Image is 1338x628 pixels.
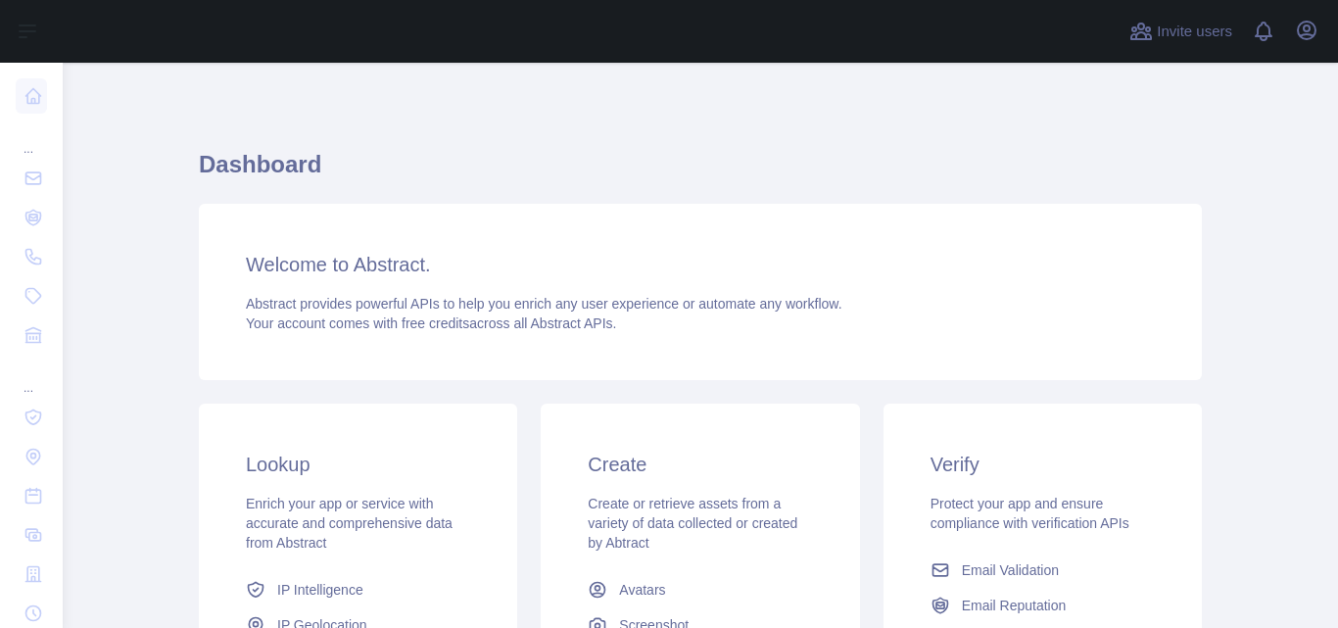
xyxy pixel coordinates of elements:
[246,296,842,312] span: Abstract provides powerful APIs to help you enrich any user experience or automate any workflow.
[246,315,616,331] span: Your account comes with across all Abstract APIs.
[402,315,469,331] span: free credits
[923,553,1163,588] a: Email Validation
[1157,21,1232,43] span: Invite users
[277,580,363,600] span: IP Intelligence
[588,451,812,478] h3: Create
[619,580,665,600] span: Avatars
[1125,16,1236,47] button: Invite users
[931,496,1129,531] span: Protect your app and ensure compliance with verification APIs
[580,572,820,607] a: Avatars
[962,596,1067,615] span: Email Reputation
[246,496,453,551] span: Enrich your app or service with accurate and comprehensive data from Abstract
[246,251,1155,278] h3: Welcome to Abstract.
[962,560,1059,580] span: Email Validation
[923,588,1163,623] a: Email Reputation
[16,357,47,396] div: ...
[588,496,797,551] span: Create or retrieve assets from a variety of data collected or created by Abtract
[246,451,470,478] h3: Lookup
[931,451,1155,478] h3: Verify
[199,149,1202,196] h1: Dashboard
[238,572,478,607] a: IP Intelligence
[16,118,47,157] div: ...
